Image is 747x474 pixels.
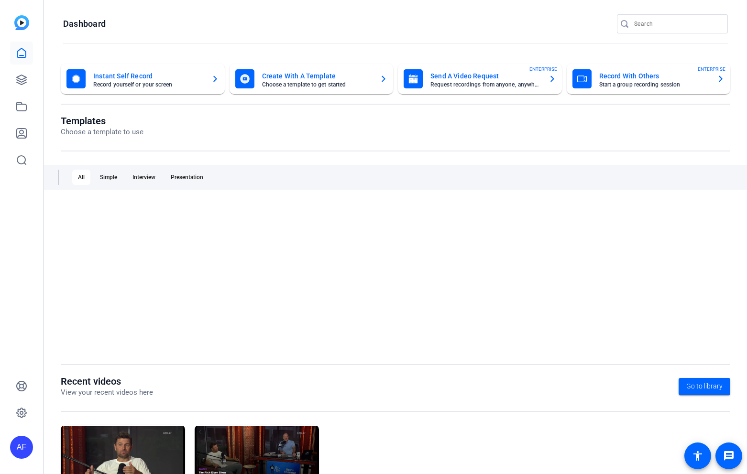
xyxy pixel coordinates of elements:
[599,82,710,87] mat-card-subtitle: Start a group recording session
[93,82,204,87] mat-card-subtitle: Record yourself or your screen
[679,378,730,395] a: Go to library
[61,115,143,127] h1: Templates
[567,64,731,94] button: Record With OthersStart a group recording sessionENTERPRISE
[692,450,703,462] mat-icon: accessibility
[93,70,204,82] mat-card-title: Instant Self Record
[723,450,735,462] mat-icon: message
[10,436,33,459] div: AF
[430,70,541,82] mat-card-title: Send A Video Request
[165,170,209,185] div: Presentation
[61,64,225,94] button: Instant Self RecordRecord yourself or your screen
[634,18,720,30] input: Search
[599,70,710,82] mat-card-title: Record With Others
[262,82,373,87] mat-card-subtitle: Choose a template to get started
[230,64,394,94] button: Create With A TemplateChoose a template to get started
[686,381,723,391] span: Go to library
[63,18,106,30] h1: Dashboard
[398,64,562,94] button: Send A Video RequestRequest recordings from anyone, anywhereENTERPRISE
[262,70,373,82] mat-card-title: Create With A Template
[14,15,29,30] img: blue-gradient.svg
[61,376,153,387] h1: Recent videos
[61,127,143,138] p: Choose a template to use
[72,170,90,185] div: All
[127,170,161,185] div: Interview
[529,65,557,73] span: ENTERPRISE
[61,387,153,398] p: View your recent videos here
[94,170,123,185] div: Simple
[430,82,541,87] mat-card-subtitle: Request recordings from anyone, anywhere
[698,65,725,73] span: ENTERPRISE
